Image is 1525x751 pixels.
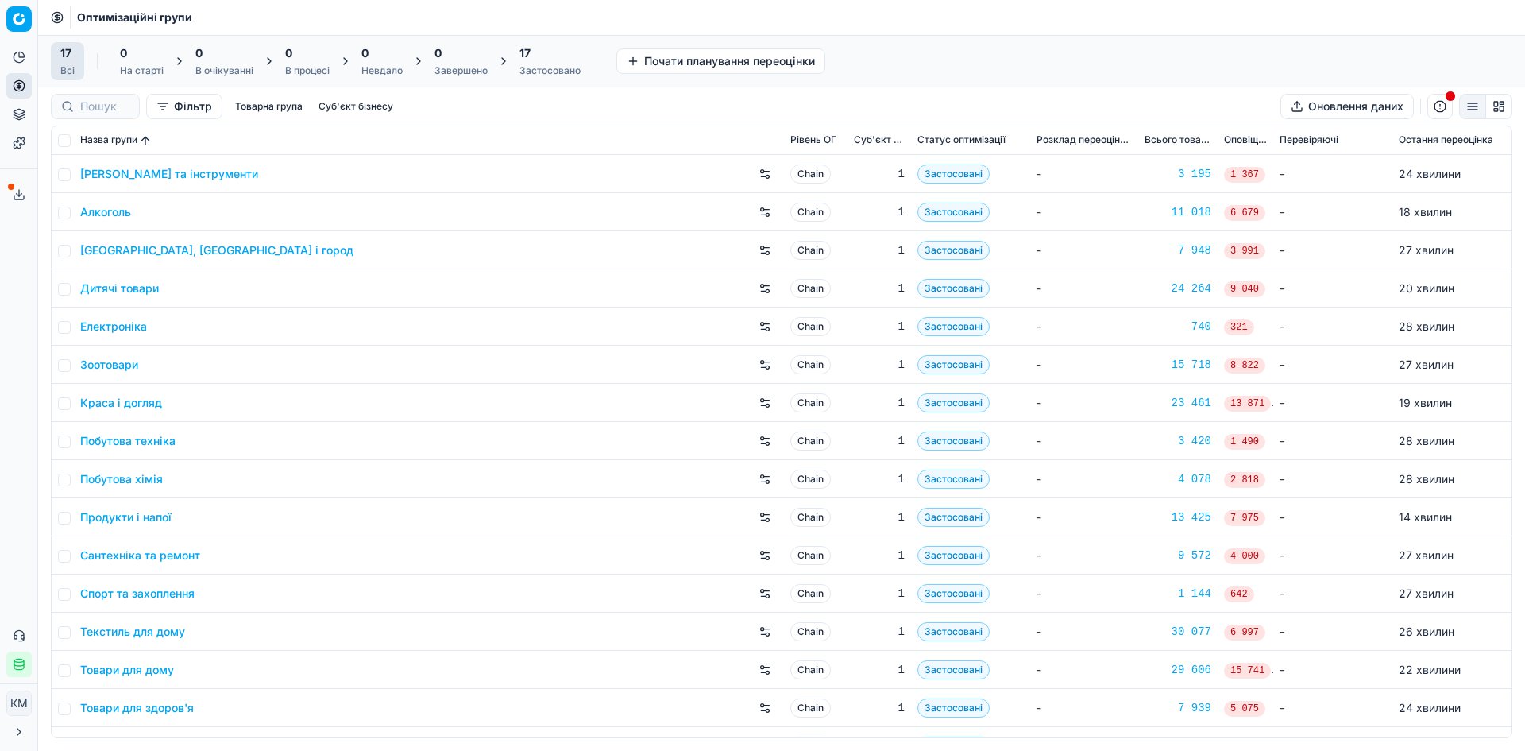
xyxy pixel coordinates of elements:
[1224,548,1265,564] span: 4 000
[917,393,990,412] span: Застосовані
[854,624,905,640] div: 1
[1273,651,1392,689] td: -
[1145,586,1211,602] div: 1 144
[917,134,1006,147] span: Статус оптимізації
[1145,395,1211,411] a: 23 461
[790,317,831,336] span: Chain
[1030,422,1138,460] td: -
[1030,231,1138,269] td: -
[854,357,905,373] div: 1
[917,355,990,374] span: Застосовані
[854,509,905,525] div: 1
[120,64,164,77] div: На старті
[1273,575,1392,613] td: -
[1273,155,1392,193] td: -
[60,45,71,61] span: 17
[1399,701,1461,714] span: 24 хвилини
[1030,346,1138,384] td: -
[1224,358,1265,374] span: 8 822
[917,279,990,298] span: Застосовані
[790,393,831,412] span: Chain
[434,45,442,61] span: 0
[1145,509,1211,525] a: 13 425
[790,546,831,565] span: Chain
[1145,471,1211,487] a: 4 078
[1399,243,1454,257] span: 27 хвилин
[1145,281,1211,296] div: 24 264
[80,509,172,525] a: Продукти і напої
[917,699,990,718] span: Застосовані
[80,548,200,563] a: Сантехніка та ремонт
[854,134,905,147] span: Суб'єкт бізнесу
[1224,396,1271,412] span: 13 871
[1273,346,1392,384] td: -
[1145,433,1211,449] div: 3 420
[1030,575,1138,613] td: -
[1399,358,1454,371] span: 27 хвилин
[1399,548,1454,562] span: 27 хвилин
[917,317,990,336] span: Застосовані
[1273,689,1392,727] td: -
[1224,319,1254,335] span: 321
[1273,613,1392,651] td: -
[917,241,990,260] span: Застосовані
[1224,586,1254,602] span: 642
[1030,651,1138,689] td: -
[519,64,581,77] div: Застосовано
[1399,281,1454,295] span: 20 хвилин
[1399,396,1452,409] span: 19 хвилин
[1145,624,1211,640] a: 30 077
[1399,134,1493,147] span: Остання переоцінка
[917,660,990,679] span: Застосовані
[80,99,129,114] input: Пошук
[616,48,825,74] button: Почати планування переоцінки
[229,97,309,116] button: Товарна група
[361,64,403,77] div: Невдало
[1224,663,1271,679] span: 15 741
[1399,472,1454,486] span: 28 хвилин
[1030,460,1138,498] td: -
[1399,586,1454,600] span: 27 хвилин
[195,45,203,61] span: 0
[1145,662,1211,678] a: 29 606
[1030,384,1138,422] td: -
[1273,231,1392,269] td: -
[80,134,137,147] span: Назва групи
[917,203,990,222] span: Застосовані
[1399,625,1454,638] span: 26 хвилин
[80,242,353,258] a: [GEOGRAPHIC_DATA], [GEOGRAPHIC_DATA] і город
[77,10,192,25] nav: breadcrumb
[1145,134,1211,147] span: Всього товарів
[195,64,253,77] div: В очікуванні
[120,45,127,61] span: 0
[790,660,831,679] span: Chain
[1037,134,1132,147] span: Розклад переоцінювання
[917,165,990,184] span: Застосовані
[790,622,831,641] span: Chain
[146,94,222,119] button: Фільтр
[1224,205,1265,221] span: 6 679
[854,281,905,296] div: 1
[790,584,831,603] span: Chain
[1224,134,1267,147] span: Оповіщення
[1030,536,1138,575] td: -
[1273,422,1392,460] td: -
[854,395,905,411] div: 1
[80,357,138,373] a: Зоотовари
[1399,319,1454,333] span: 28 хвилин
[917,508,990,527] span: Застосовані
[1145,319,1211,335] a: 740
[1030,689,1138,727] td: -
[1145,700,1211,716] a: 7 939
[1224,243,1265,259] span: 3 991
[1145,204,1211,220] a: 11 018
[917,584,990,603] span: Застосовані
[854,586,905,602] div: 1
[1399,167,1461,180] span: 24 хвилини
